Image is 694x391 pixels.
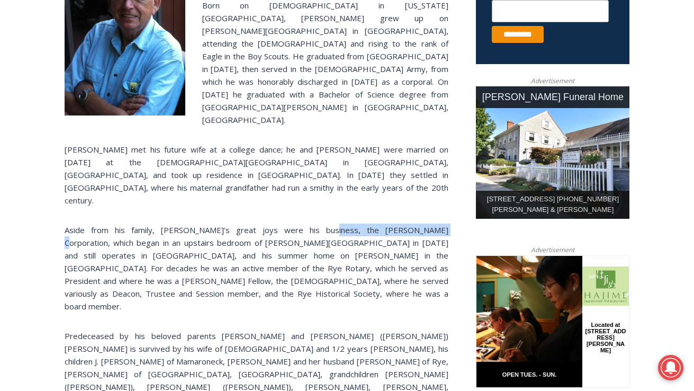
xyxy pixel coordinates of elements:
[277,105,491,129] span: Intern @ [DOMAIN_NAME]
[1,106,106,132] a: Open Tues. - Sun. [PHONE_NUMBER]
[255,103,513,132] a: Intern @ [DOMAIN_NAME]
[476,86,629,108] div: [PERSON_NAME] Funeral Home
[267,1,500,103] div: "We would have speakers with experience in local journalism speak to us about their experiences a...
[65,143,448,207] p: [PERSON_NAME] met his future wife at a college dance; he and [PERSON_NAME] were married on [DATE]...
[3,109,104,149] span: Open Tues. - Sun. [PHONE_NUMBER]
[476,191,629,219] div: [STREET_ADDRESS] [PHONE_NUMBER] [PERSON_NAME] & [PERSON_NAME]
[65,224,448,313] p: Aside from his family, [PERSON_NAME]’s great joys were his business, the [PERSON_NAME] Corporatio...
[520,245,585,255] span: Advertisement
[109,66,150,127] div: Located at [STREET_ADDRESS][PERSON_NAME]
[520,76,585,86] span: Advertisement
